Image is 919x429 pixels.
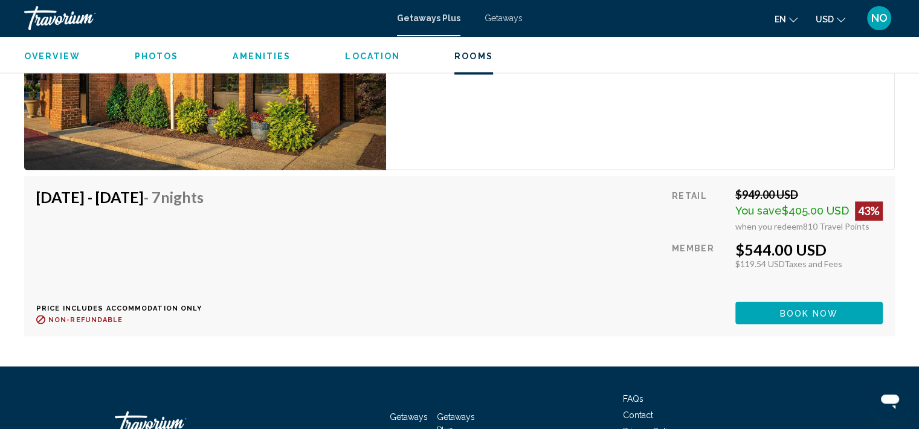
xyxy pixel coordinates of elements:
[623,393,643,403] a: FAQs
[871,381,909,419] iframe: Button to launch messaging window
[803,221,869,231] span: 810 Travel Points
[735,302,883,324] button: Book now
[735,240,883,258] div: $544.00 USD
[233,51,291,61] span: Amenities
[345,51,400,62] button: Location
[863,5,895,31] button: User Menu
[345,51,400,61] span: Location
[161,188,204,206] span: Nights
[784,258,842,268] span: Taxes and Fees
[782,204,849,217] span: $405.00 USD
[735,188,883,201] div: $949.00 USD
[485,13,523,23] a: Getaways
[454,51,493,61] span: Rooms
[135,51,179,61] span: Photos
[36,188,204,206] h4: [DATE] - [DATE]
[390,411,428,421] a: Getaways
[135,51,179,62] button: Photos
[24,51,80,61] span: Overview
[871,12,888,24] span: NO
[855,201,883,221] div: 43%
[36,304,213,312] p: Price includes accommodation only
[454,51,493,62] button: Rooms
[397,13,460,23] a: Getaways Plus
[672,240,726,292] div: Member
[735,221,803,231] span: when you redeem
[816,10,845,28] button: Change currency
[775,10,798,28] button: Change language
[735,204,782,217] span: You save
[672,188,726,231] div: Retail
[144,188,204,206] span: - 7
[623,410,653,419] a: Contact
[735,258,883,268] div: $119.54 USD
[24,51,80,62] button: Overview
[780,308,839,318] span: Book now
[48,315,123,323] span: Non-refundable
[775,15,786,24] span: en
[24,6,385,30] a: Travorium
[233,51,291,62] button: Amenities
[816,15,834,24] span: USD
